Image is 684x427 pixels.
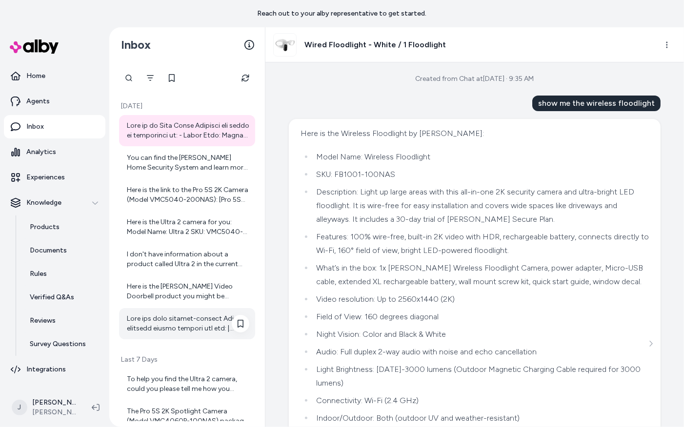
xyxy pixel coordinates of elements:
[26,147,56,157] p: Analytics
[127,282,249,301] div: Here is the [PERSON_NAME] Video Doorbell product you might be interested in: Video Doorbell - Whi...
[127,153,249,173] div: You can find the [PERSON_NAME] Home Security System and learn more about its features on the offi...
[127,121,249,140] div: Lore ip do Sita Conse Adipisci eli seddo ei temporinci ut: - Labor Etdo: Magna Aliquaen - ADM: VE...
[313,411,649,425] li: Indoor/Outdoor: Both (outdoor UV and weather-resistant)
[32,408,76,417] span: [PERSON_NAME] Prod
[20,332,105,356] a: Survey Questions
[30,339,86,349] p: Survey Questions
[30,269,47,279] p: Rules
[119,147,255,178] a: You can find the [PERSON_NAME] Home Security System and learn more about its features on the offi...
[30,292,74,302] p: Verified Q&As
[313,363,649,390] li: Light Brightness: [DATE]-3000 lumens (Outdoor Magnetic Charging Cable required for 3000 lumens)
[4,115,105,138] a: Inbox
[4,166,105,189] a: Experiences
[6,392,84,423] button: J[PERSON_NAME][PERSON_NAME] Prod
[4,140,105,164] a: Analytics
[26,71,45,81] p: Home
[313,168,649,181] li: SKU: FB1001-100NAS
[12,400,27,415] span: J
[26,198,61,208] p: Knowledge
[119,101,255,111] p: [DATE]
[26,365,66,374] p: Integrations
[313,185,649,226] li: Description: Light up large areas with this all-in-one 2K security camera and ultra-bright LED fl...
[20,262,105,286] a: Rules
[26,173,65,182] p: Experiences
[313,150,649,164] li: Model Name: Wireless Floodlight
[26,122,44,132] p: Inbox
[141,68,160,88] button: Filter
[32,398,76,408] p: [PERSON_NAME]
[10,39,59,54] img: alby Logo
[4,191,105,214] button: Knowledge
[416,74,534,84] div: Created from Chat at [DATE] · 9:35 AM
[301,127,649,140] div: Here is the Wireless Floodlight by [PERSON_NAME]:
[236,68,255,88] button: Refresh
[119,308,255,339] a: Lore ips dolo sitamet-consect Adip elitsedd eiusmo tempori utl etd: | Magnaali | Enimadmini | Ven...
[127,185,249,205] div: Here is the link to the Pro 5S 2K Camera (Model VMC5040-200NAS): [Pro 5S 2K Camera]([URL][DOMAIN_...
[119,179,255,211] a: Here is the link to the Pro 5S 2K Camera (Model VMC5040-200NAS): [Pro 5S 2K Camera]([URL][DOMAIN_...
[4,358,105,381] a: Integrations
[119,212,255,243] a: Here is the Ultra 2 camera for you: Model Name: Ultra 2 SKU: VMC5040-200NAS If you want, I can pr...
[119,355,255,365] p: Last 7 Days
[4,64,105,88] a: Home
[30,316,56,326] p: Reviews
[127,314,249,333] div: Lore ips dolo sitamet-consect Adip elitsedd eiusmo tempori utl etd: | Magnaali | Enimadmini | Ven...
[313,310,649,324] li: Field of View: 160 degrees diagonal
[532,96,661,111] div: show me the wireless floodlight
[274,34,296,56] img: wired-1-cam-w.png
[30,246,67,255] p: Documents
[30,222,60,232] p: Products
[313,230,649,257] li: Features: 100% wire-free, built-in 2K video with HDR, rechargeable battery, connects directly to ...
[20,286,105,309] a: Verified Q&As
[4,90,105,113] a: Agents
[645,338,657,349] button: See more
[20,215,105,239] a: Products
[20,239,105,262] a: Documents
[313,345,649,359] li: Audio: Full duplex 2-way audio with noise and echo cancellation
[20,309,105,332] a: Reviews
[313,328,649,341] li: Night Vision: Color and Black & White
[127,374,249,394] div: To help you find the Ultra 2 camera, could you please tell me how you would like the camera to be...
[119,276,255,307] a: Here is the [PERSON_NAME] Video Doorbell product you might be interested in: Video Doorbell - Whi...
[127,407,249,426] div: The Pro 5S 2K Spotlight Camera (Model VMC4060P-100NAS) package includes the following items in th...
[127,250,249,269] div: I don't have information about a product called Ultra 2 in the current catalog. If you want, I ca...
[258,9,427,19] p: Reach out to your alby representative to get started.
[119,369,255,400] a: To help you find the Ultra 2 camera, could you please tell me how you would like the camera to be...
[119,244,255,275] a: I don't have information about a product called Ultra 2 in the current catalog. If you want, I ca...
[121,38,151,52] h2: Inbox
[313,292,649,306] li: Video resolution: Up to 2560x1440 (2K)
[127,217,249,237] div: Here is the Ultra 2 camera for you: Model Name: Ultra 2 SKU: VMC5040-200NAS If you want, I can pr...
[313,261,649,289] li: What’s in the box: 1x [PERSON_NAME] Wireless Floodlight Camera, power adapter, Micro-USB cable, e...
[26,97,50,106] p: Agents
[313,394,649,408] li: Connectivity: Wi-Fi (2.4 GHz)
[119,115,255,146] a: Lore ip do Sita Conse Adipisci eli seddo ei temporinci ut: - Labor Etdo: Magna Aliquaen - ADM: VE...
[304,39,446,51] h3: Wired Floodlight - White / 1 Floodlight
